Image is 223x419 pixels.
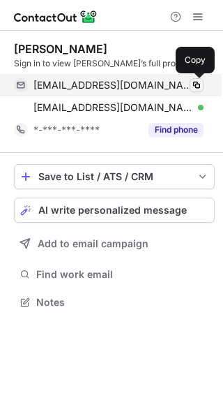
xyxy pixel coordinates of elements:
[14,231,215,256] button: Add to email campaign
[148,123,203,137] button: Reveal Button
[38,238,148,249] span: Add to email campaign
[33,79,193,91] span: [EMAIL_ADDRESS][DOMAIN_NAME]
[14,42,107,56] div: [PERSON_NAME]
[14,293,215,312] button: Notes
[14,198,215,223] button: AI write personalized message
[14,265,215,284] button: Find work email
[14,57,215,70] div: Sign in to view [PERSON_NAME]’s full profile
[36,268,209,281] span: Find work email
[14,8,98,25] img: ContactOut v5.3.10
[38,171,190,182] div: Save to List / ATS / CRM
[38,205,187,216] span: AI write personalized message
[36,296,209,309] span: Notes
[33,101,193,114] span: [EMAIL_ADDRESS][DOMAIN_NAME]
[14,164,215,189] button: save-profile-one-click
